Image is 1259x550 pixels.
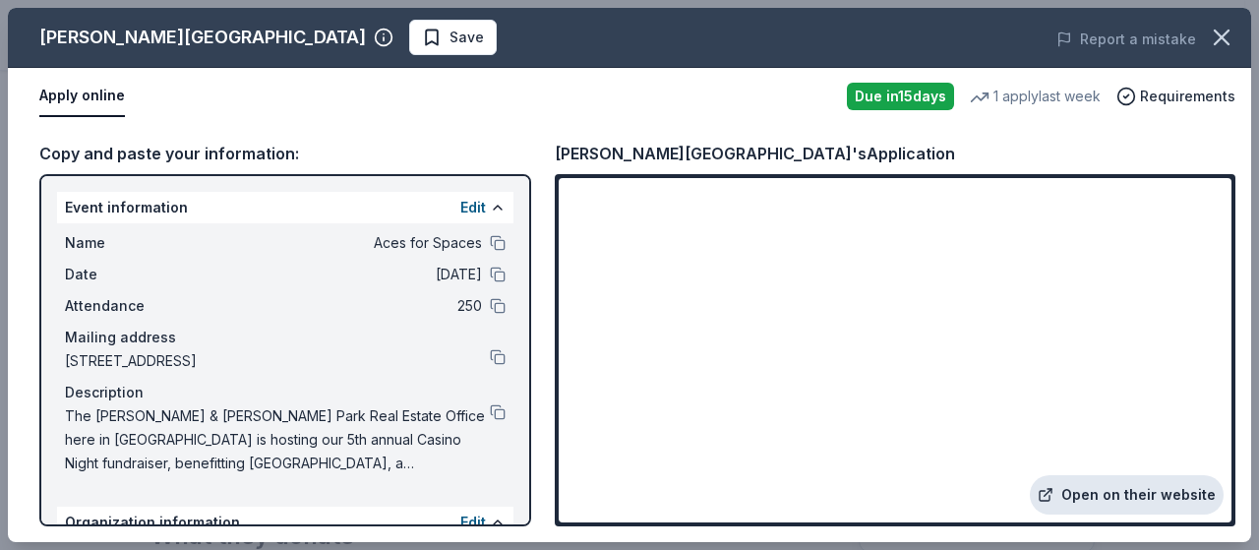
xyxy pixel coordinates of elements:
[197,231,482,255] span: Aces for Spaces
[65,381,506,404] div: Description
[555,141,955,166] div: [PERSON_NAME][GEOGRAPHIC_DATA]'s Application
[970,85,1101,108] div: 1 apply last week
[460,511,486,534] button: Edit
[65,231,197,255] span: Name
[450,26,484,49] span: Save
[57,192,513,223] div: Event information
[197,263,482,286] span: [DATE]
[65,326,506,349] div: Mailing address
[197,294,482,318] span: 250
[65,294,197,318] span: Attendance
[39,22,366,53] div: [PERSON_NAME][GEOGRAPHIC_DATA]
[1116,85,1235,108] button: Requirements
[409,20,497,55] button: Save
[65,349,490,373] span: [STREET_ADDRESS]
[57,507,513,538] div: Organization information
[1140,85,1235,108] span: Requirements
[39,141,531,166] div: Copy and paste your information:
[847,83,954,110] div: Due in 15 days
[65,263,197,286] span: Date
[1056,28,1196,51] button: Report a mistake
[1030,475,1224,515] a: Open on their website
[39,76,125,117] button: Apply online
[460,196,486,219] button: Edit
[65,404,490,475] span: The [PERSON_NAME] & [PERSON_NAME] Park Real Estate Office here in [GEOGRAPHIC_DATA] is hosting ou...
